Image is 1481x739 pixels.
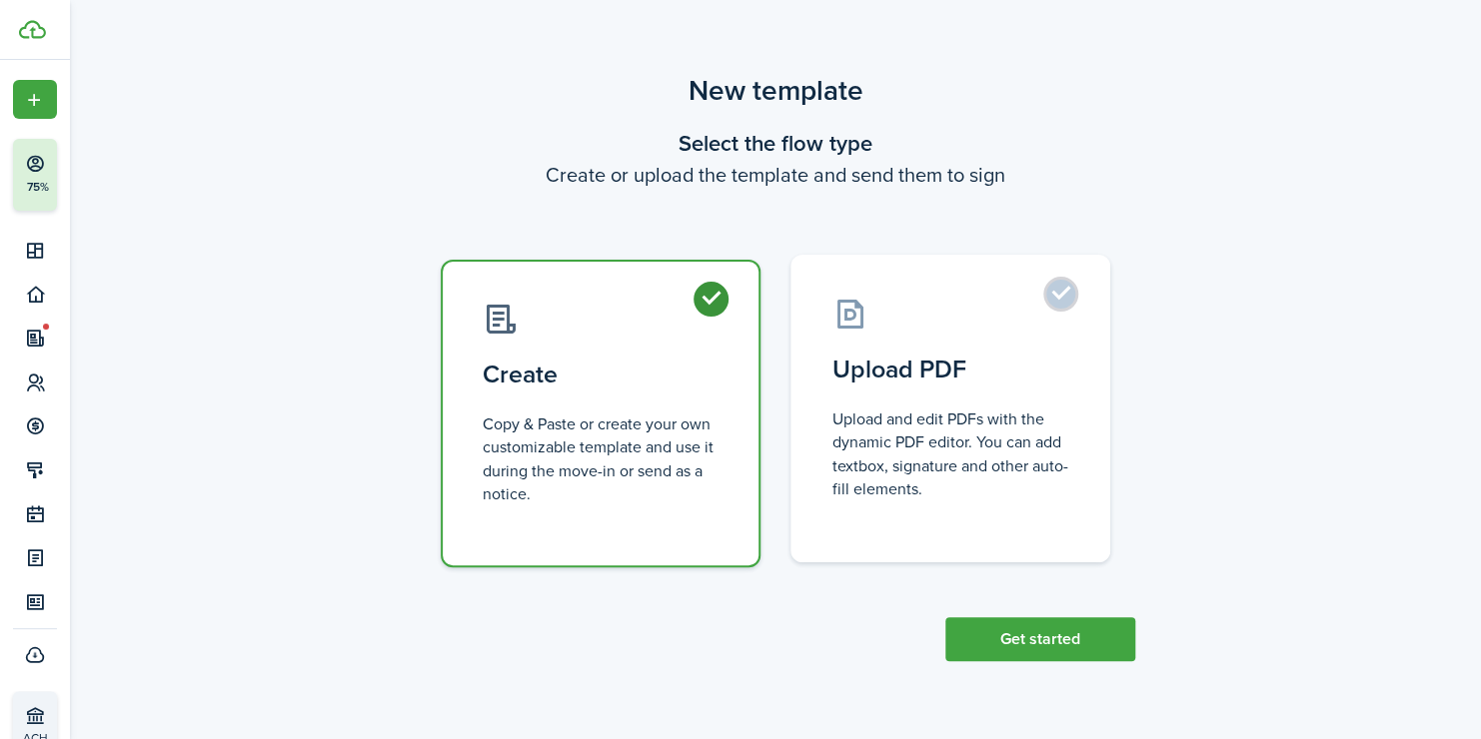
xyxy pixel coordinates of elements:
img: TenantCloud [19,20,46,39]
scenario-title: New template [416,70,1135,112]
button: 75% [13,139,179,211]
control-radio-card-title: Create [483,357,719,392]
control-radio-card-description: Copy & Paste or create your own customizable template and use it during the move-in or send as a ... [483,412,719,505]
control-radio-card-description: Upload and edit PDFs with the dynamic PDF editor. You can add textbox, signature and other auto-f... [832,407,1068,500]
control-radio-card-title: Upload PDF [832,352,1068,387]
wizard-step-header-title: Select the flow type [416,127,1135,160]
p: 75% [25,179,50,196]
button: Get started [945,617,1135,661]
button: Open menu [13,80,57,119]
wizard-step-header-description: Create or upload the template and send them to sign [416,160,1135,190]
